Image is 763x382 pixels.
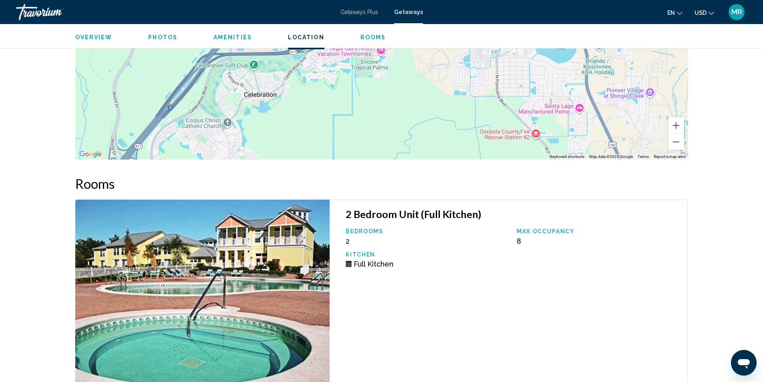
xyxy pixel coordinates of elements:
a: Travorium [16,4,332,20]
span: 2 [346,237,350,245]
img: Google [77,149,104,160]
button: Zoom out [668,134,684,150]
a: Open this area in Google Maps (opens a new window) [77,149,104,160]
a: Report a map error [654,154,686,159]
button: Rooms [360,34,386,41]
p: Max Occupancy [517,228,680,234]
span: Rooms [360,34,386,40]
h2: Rooms [75,176,688,192]
button: Location [288,34,324,41]
span: en [667,10,675,16]
span: Location [288,34,324,40]
button: Overview [75,34,113,41]
a: Terms [638,154,649,159]
span: Full Kitchen [354,260,393,268]
button: Zoom in [668,117,684,133]
span: 8 [517,237,521,245]
button: Photos [148,34,177,41]
span: USD [695,10,707,16]
span: Map data ©2025 Google [589,154,633,159]
iframe: Button to launch messaging window [731,350,757,376]
span: MR [731,8,742,16]
a: Getaways Plus [340,9,378,15]
h3: 2 Bedroom Unit (Full Kitchen) [346,208,679,220]
a: Getaways [394,9,423,15]
button: Keyboard shortcuts [550,154,584,160]
p: Bedrooms [346,228,509,234]
span: Photos [148,34,177,40]
span: Amenities [213,34,252,40]
p: Kitchen [346,251,509,258]
button: User Menu [726,4,747,20]
button: Amenities [213,34,252,41]
button: Change language [667,7,682,18]
span: Overview [75,34,113,40]
button: Change currency [695,7,714,18]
